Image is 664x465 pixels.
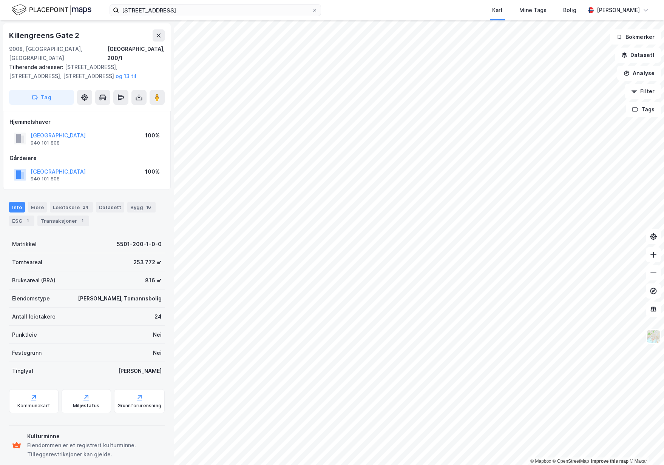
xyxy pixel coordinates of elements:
div: 1 [24,217,31,225]
div: 100% [145,131,160,140]
div: Kart [492,6,503,15]
div: 816 ㎡ [145,276,162,285]
div: Bruksareal (BRA) [12,276,56,285]
a: Improve this map [591,459,628,464]
a: Mapbox [530,459,551,464]
div: 940 101 808 [31,176,60,182]
img: Z [646,329,661,343]
div: [PERSON_NAME], Tomannsbolig [78,294,162,303]
div: Grunnforurensning [117,403,161,409]
div: Tinglyst [12,366,34,376]
div: 5501-200-1-0-0 [117,240,162,249]
div: Killengreens Gate 2 [9,29,81,42]
div: Info [9,202,25,212]
div: [PERSON_NAME] [118,366,162,376]
div: Kulturminne [27,432,162,441]
div: Festegrunn [12,348,42,357]
div: Eiere [28,202,47,212]
div: 24 [81,203,90,211]
div: 24 [154,312,162,321]
div: Nei [153,348,162,357]
div: Antall leietakere [12,312,56,321]
div: 253 772 ㎡ [133,258,162,267]
div: ESG [9,216,34,226]
div: Matrikkel [12,240,37,249]
div: Eiendommen er et registrert kulturminne. Tilleggsrestriksjoner kan gjelde. [27,441,162,459]
input: Søk på adresse, matrikkel, gårdeiere, leietakere eller personer [119,5,312,16]
button: Bokmerker [610,29,661,45]
iframe: Chat Widget [626,429,664,465]
div: Mine Tags [519,6,547,15]
button: Filter [625,84,661,99]
img: logo.f888ab2527a4732fd821a326f86c7f29.svg [12,3,91,17]
div: Nei [153,330,162,339]
div: 1 [79,217,86,225]
div: Gårdeiere [9,154,164,163]
div: Miljøstatus [73,403,99,409]
button: Tag [9,90,74,105]
div: 940 101 808 [31,140,60,146]
div: Kontrollprogram for chat [626,429,664,465]
div: 9008, [GEOGRAPHIC_DATA], [GEOGRAPHIC_DATA] [9,45,107,63]
button: Datasett [615,48,661,63]
button: Analyse [617,66,661,81]
div: 16 [145,203,153,211]
div: Transaksjoner [37,216,89,226]
span: Tilhørende adresser: [9,64,65,70]
button: Tags [626,102,661,117]
div: Kommunekart [17,403,50,409]
div: Hjemmelshaver [9,117,164,126]
div: [STREET_ADDRESS], [STREET_ADDRESS], [STREET_ADDRESS] [9,63,159,81]
div: Bolig [563,6,576,15]
div: Tomteareal [12,258,42,267]
div: [PERSON_NAME] [597,6,640,15]
div: Punktleie [12,330,37,339]
a: OpenStreetMap [553,459,589,464]
div: Datasett [96,202,124,212]
div: [GEOGRAPHIC_DATA], 200/1 [107,45,165,63]
div: Bygg [127,202,156,212]
div: 100% [145,167,160,176]
div: Eiendomstype [12,294,50,303]
div: Leietakere [50,202,93,212]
